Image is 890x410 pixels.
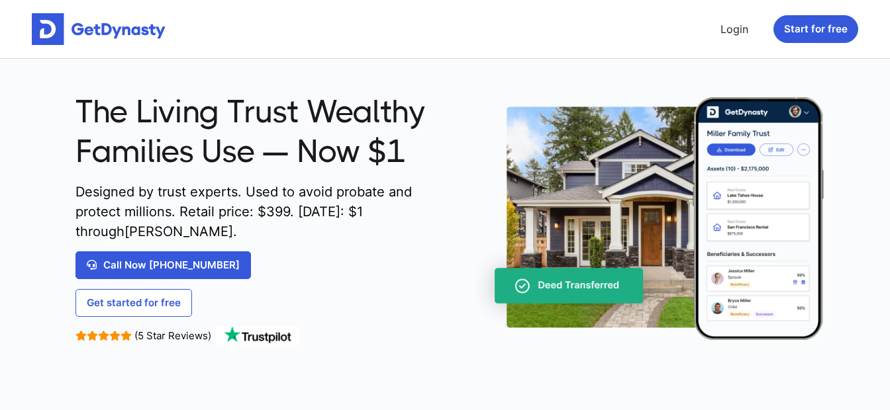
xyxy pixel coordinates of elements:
[715,16,754,42] a: Login
[75,92,460,172] span: The Living Trust Wealthy Families Use — Now $1
[32,13,166,45] img: Get started for free with Dynasty Trust Company
[773,15,858,43] button: Start for free
[75,182,460,241] span: Designed by trust experts. Used to avoid probate and protect millions. Retail price: $ 399 . [DAT...
[215,327,301,345] img: TrustPilot Logo
[470,97,824,340] img: trust-on-cellphone
[75,289,192,317] a: Get started for free
[134,329,211,342] span: (5 Star Reviews)
[75,251,251,279] a: Call Now [PHONE_NUMBER]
